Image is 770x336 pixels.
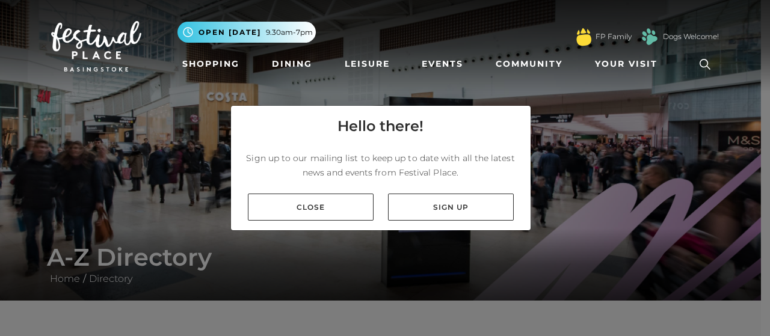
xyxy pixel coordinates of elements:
a: Your Visit [590,53,668,75]
p: Sign up to our mailing list to keep up to date with all the latest news and events from Festival ... [241,151,521,180]
a: Shopping [177,53,244,75]
button: Open [DATE] 9.30am-7pm [177,22,316,43]
a: Events [417,53,468,75]
h4: Hello there! [337,115,423,137]
img: Festival Place Logo [51,21,141,72]
a: Close [248,194,374,221]
a: Leisure [340,53,395,75]
a: Dogs Welcome! [663,31,719,42]
a: Community [491,53,567,75]
a: FP Family [596,31,632,42]
a: Sign up [388,194,514,221]
a: Dining [267,53,317,75]
span: Your Visit [595,58,658,70]
span: 9.30am-7pm [266,27,313,38]
span: Open [DATE] [199,27,261,38]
